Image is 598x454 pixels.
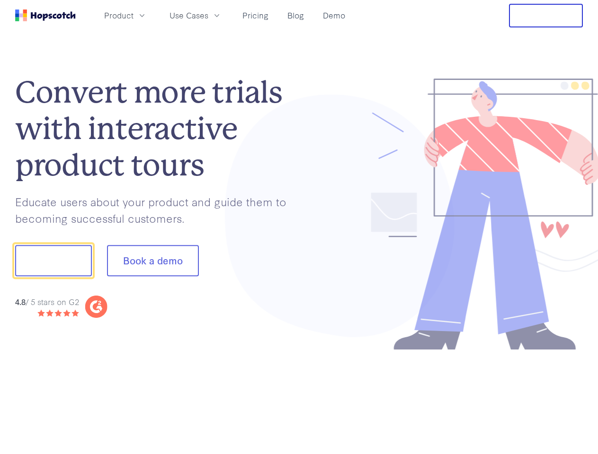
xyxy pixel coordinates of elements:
a: Blog [284,8,308,23]
div: / 5 stars on G2 [15,296,79,308]
a: Pricing [239,8,272,23]
p: Educate users about your product and guide them to becoming successful customers. [15,193,299,226]
button: Use Cases [164,8,227,23]
button: Free Trial [509,4,583,27]
span: Product [104,9,134,21]
button: Book a demo [107,245,199,277]
h1: Convert more trials with interactive product tours [15,74,299,183]
button: Product [98,8,152,23]
a: Demo [319,8,349,23]
button: Show me! [15,245,92,277]
a: Home [15,9,76,21]
strong: 4.8 [15,296,26,307]
span: Use Cases [170,9,208,21]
